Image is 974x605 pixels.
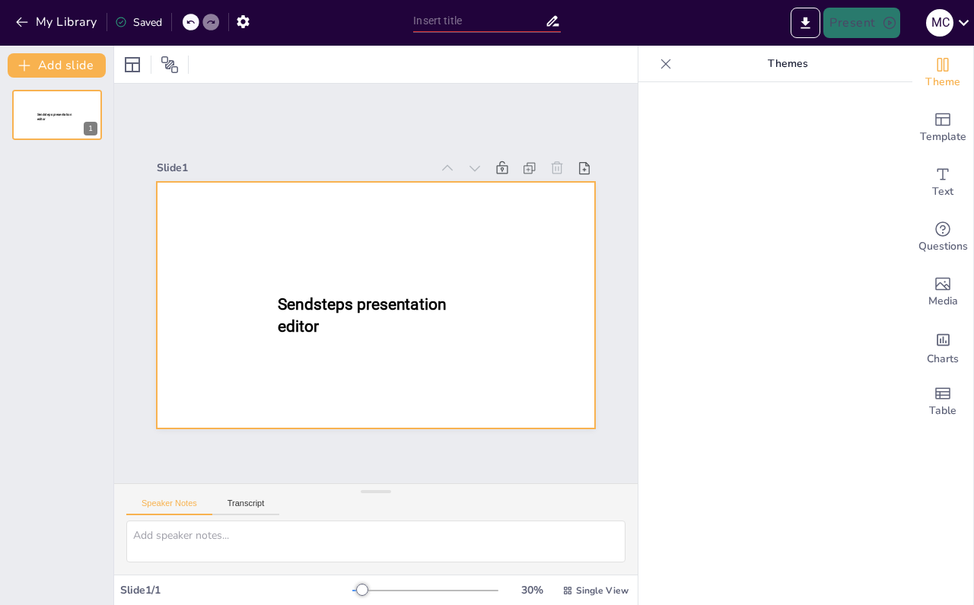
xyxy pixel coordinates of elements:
[678,46,897,82] p: Themes
[514,583,550,597] div: 30 %
[926,9,953,37] div: M C
[157,161,431,175] div: Slide 1
[932,183,953,200] span: Text
[912,100,973,155] div: Add ready made slides
[413,10,544,32] input: Insert title
[212,498,280,515] button: Transcript
[115,15,162,30] div: Saved
[912,46,973,100] div: Change the overall theme
[920,129,966,145] span: Template
[912,210,973,265] div: Get real-time input from your audience
[11,10,103,34] button: My Library
[927,351,959,368] span: Charts
[84,122,97,135] div: 1
[918,238,968,255] span: Questions
[912,155,973,210] div: Add text boxes
[929,403,956,419] span: Table
[12,90,102,140] div: Sendsteps presentation editor1
[928,293,958,310] span: Media
[925,74,960,91] span: Theme
[161,56,179,74] span: Position
[912,374,973,429] div: Add a table
[823,8,899,38] button: Present
[37,113,72,121] span: Sendsteps presentation editor
[8,53,106,78] button: Add slide
[912,265,973,320] div: Add images, graphics, shapes or video
[576,584,629,597] span: Single View
[926,8,953,38] button: M C
[791,8,820,38] button: Export to PowerPoint
[278,295,446,336] span: Sendsteps presentation editor
[126,498,212,515] button: Speaker Notes
[120,53,145,77] div: Layout
[120,583,352,597] div: Slide 1 / 1
[912,320,973,374] div: Add charts and graphs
